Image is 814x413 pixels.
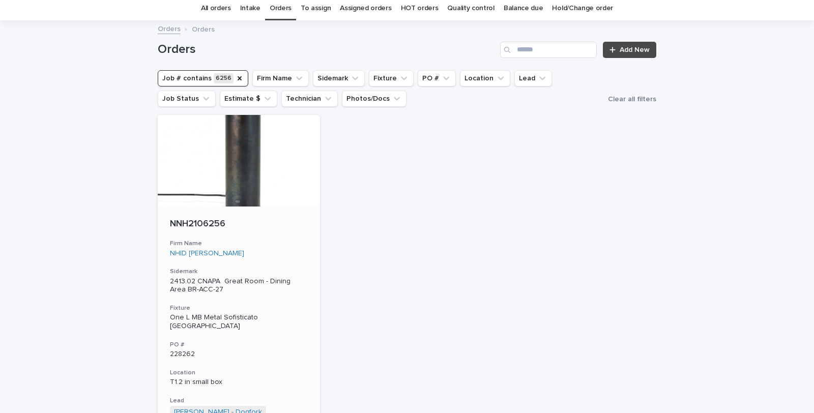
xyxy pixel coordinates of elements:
[608,96,656,103] span: Clear all filters
[170,369,308,377] h3: Location
[460,70,510,86] button: Location
[158,42,496,57] h1: Orders
[281,91,338,107] button: Technician
[418,70,456,86] button: PO #
[170,268,308,276] h3: Sidemark
[369,70,414,86] button: Fixture
[514,70,552,86] button: Lead
[170,240,308,248] h3: Firm Name
[158,22,181,34] a: Orders
[220,91,277,107] button: Estimate $
[170,304,308,312] h3: Fixture
[170,277,308,294] p: 2413.02 CNAPA Great Room - Dining Area BR-ACC-27
[192,23,215,34] p: Orders
[603,42,656,58] a: Add New
[252,70,309,86] button: Firm Name
[170,397,308,405] h3: Lead
[500,42,597,58] input: Search
[620,46,650,53] span: Add New
[158,70,248,86] button: Job #
[170,378,308,387] p: T1.2 in small box
[313,70,365,86] button: Sidemark
[158,91,216,107] button: Job Status
[170,341,308,349] h3: PO #
[170,249,244,258] a: NHID [PERSON_NAME]
[170,219,308,230] p: NNH2106256
[342,91,406,107] button: Photos/Docs
[604,92,656,107] button: Clear all filters
[170,313,308,331] div: One L MB Metal Sofisticato [GEOGRAPHIC_DATA]
[170,350,308,359] p: 228262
